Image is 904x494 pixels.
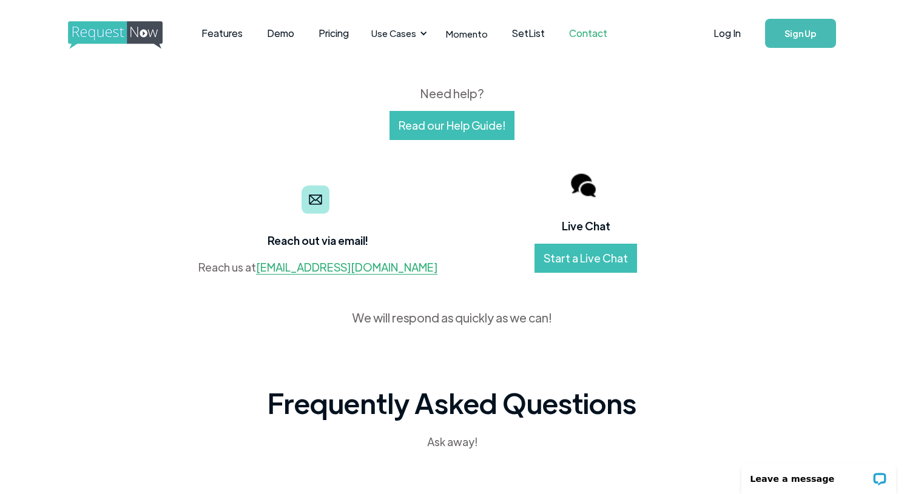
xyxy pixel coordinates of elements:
[256,260,437,275] a: [EMAIL_ADDRESS][DOMAIN_NAME]
[434,16,500,52] a: Momento
[167,84,737,102] div: Need help?
[198,258,437,276] div: Reach us at
[255,15,306,52] a: Demo
[306,15,361,52] a: Pricing
[68,21,185,49] img: requestnow logo
[364,15,431,52] div: Use Cases
[68,21,159,45] a: home
[734,456,904,494] iframe: LiveChat chat widget
[352,309,552,327] div: We will respond as quickly as we can!
[535,244,637,273] a: Start a Live Chat
[371,27,416,40] div: Use Cases
[268,232,368,249] h5: Reach out via email!
[562,218,610,235] h5: Live Chat
[302,433,602,451] div: Ask away!
[189,15,255,52] a: Features
[765,19,836,48] a: Sign Up
[268,384,636,421] h2: Frequently Asked Questions
[500,15,557,52] a: SetList
[701,12,753,55] a: Log In
[390,111,514,140] a: Read our Help Guide!
[557,15,619,52] a: Contact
